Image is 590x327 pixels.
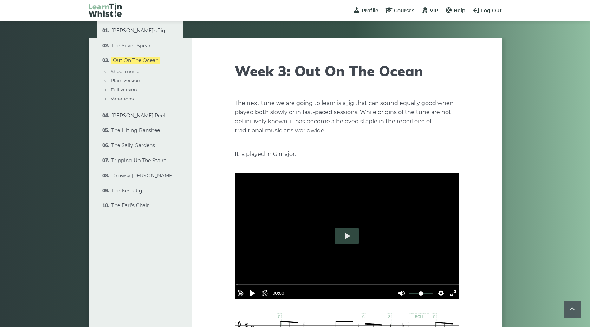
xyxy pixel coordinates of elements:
[235,99,459,135] p: The next tune we are going to learn is a jig that can sound equally good when played both slowly ...
[111,142,155,149] a: The Sally Gardens
[111,42,151,49] a: The Silver Spear
[111,112,165,119] a: [PERSON_NAME] Reel
[111,188,142,194] a: The Kesh Jig
[421,7,438,14] a: VIP
[481,7,502,14] span: Log Out
[430,7,438,14] span: VIP
[454,7,466,14] span: Help
[362,7,378,14] span: Profile
[445,7,466,14] a: Help
[394,7,414,14] span: Courses
[385,7,414,14] a: Courses
[353,7,378,14] a: Profile
[111,87,137,92] a: Full version
[111,27,166,34] a: [PERSON_NAME]’s Jig
[235,150,459,159] p: It is played in G major.
[473,7,502,14] a: Log Out
[111,127,160,133] a: The Lilting Banshee
[111,78,140,83] a: Plain version
[111,68,139,74] a: Sheet music
[111,202,149,209] a: The Earl’s Chair
[111,172,174,179] a: Drowsy [PERSON_NAME]
[235,63,459,79] h1: Week 3: Out On The Ocean
[111,96,134,102] a: Variations
[111,157,166,164] a: Tripping Up The Stairs
[111,57,160,64] a: Out On The Ocean
[89,3,122,17] img: LearnTinWhistle.com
